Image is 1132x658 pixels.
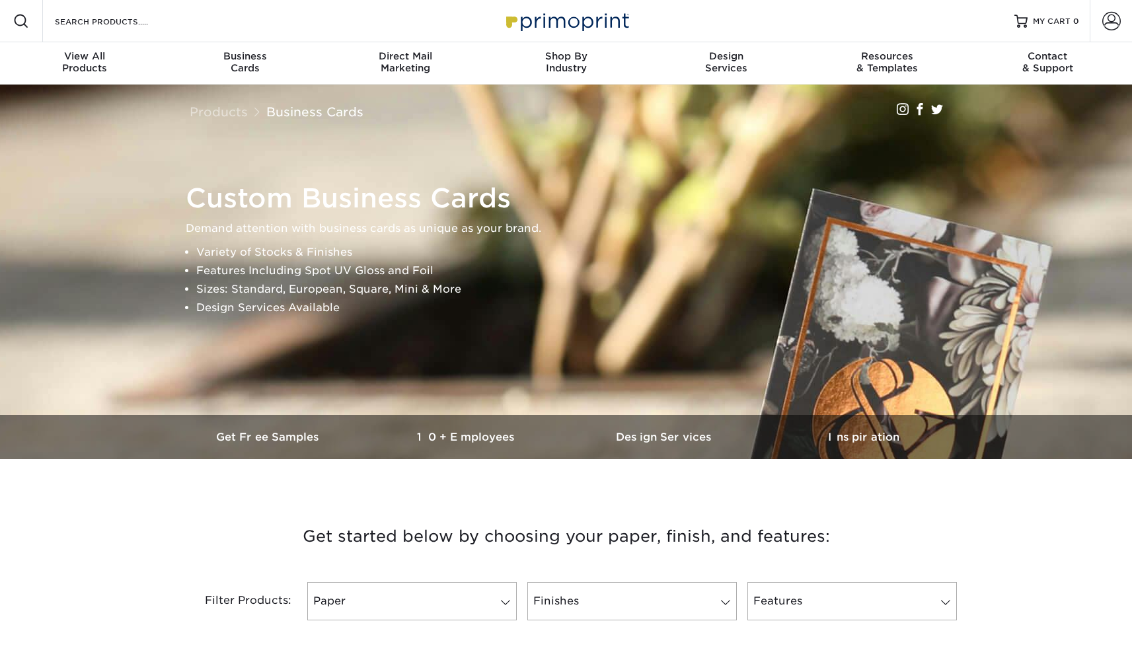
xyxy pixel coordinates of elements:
[180,507,953,566] h3: Get started below by choosing your paper, finish, and features:
[186,219,959,238] p: Demand attention with business cards as unique as your brand.
[747,582,957,620] a: Features
[325,50,486,74] div: Marketing
[486,50,646,62] span: Shop By
[1073,17,1079,26] span: 0
[5,50,165,74] div: Products
[170,582,302,620] div: Filter Products:
[325,42,486,85] a: Direct MailMarketing
[486,50,646,74] div: Industry
[266,104,363,119] a: Business Cards
[5,50,165,62] span: View All
[165,42,325,85] a: BusinessCards
[646,50,807,74] div: Services
[186,182,959,214] h1: Custom Business Cards
[527,582,737,620] a: Finishes
[196,299,959,317] li: Design Services Available
[807,50,967,62] span: Resources
[325,50,486,62] span: Direct Mail
[967,50,1128,62] span: Contact
[765,415,963,459] a: Inspiration
[165,50,325,74] div: Cards
[190,104,248,119] a: Products
[486,42,646,85] a: Shop ByIndustry
[566,431,765,443] h3: Design Services
[170,415,368,459] a: Get Free Samples
[967,42,1128,85] a: Contact& Support
[165,50,325,62] span: Business
[646,50,807,62] span: Design
[807,50,967,74] div: & Templates
[196,280,959,299] li: Sizes: Standard, European, Square, Mini & More
[807,42,967,85] a: Resources& Templates
[646,42,807,85] a: DesignServices
[566,415,765,459] a: Design Services
[1033,16,1071,27] span: MY CART
[368,415,566,459] a: 10+ Employees
[170,431,368,443] h3: Get Free Samples
[196,262,959,280] li: Features Including Spot UV Gloss and Foil
[54,13,182,29] input: SEARCH PRODUCTS.....
[500,7,632,35] img: Primoprint
[765,431,963,443] h3: Inspiration
[368,431,566,443] h3: 10+ Employees
[5,42,165,85] a: View AllProducts
[307,582,517,620] a: Paper
[967,50,1128,74] div: & Support
[196,243,959,262] li: Variety of Stocks & Finishes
